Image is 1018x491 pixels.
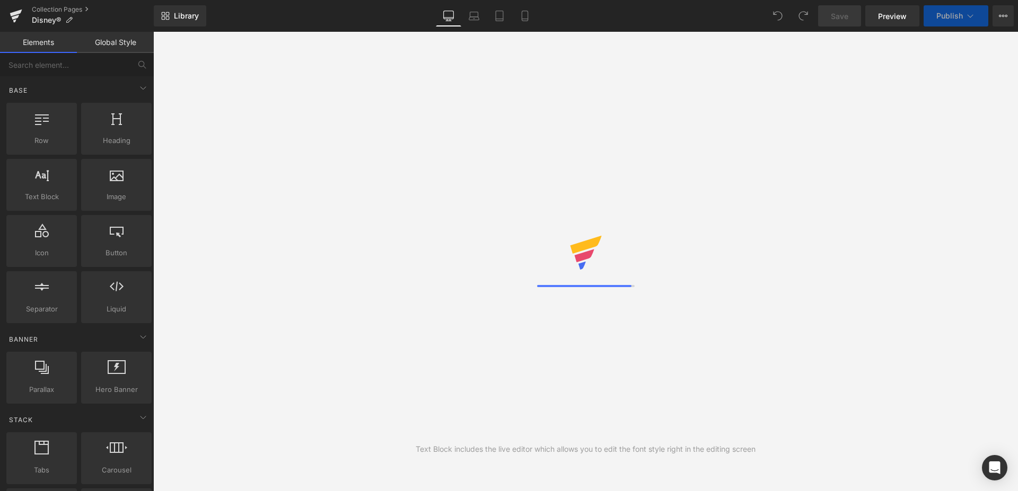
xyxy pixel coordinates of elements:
span: Tabs [10,465,74,476]
button: Publish [924,5,988,26]
button: Undo [767,5,788,26]
div: Text Block includes the live editor which allows you to edit the font style right in the editing ... [416,443,756,455]
span: Parallax [10,384,74,395]
span: Save [831,11,848,22]
span: Text Block [10,191,74,202]
span: Carousel [84,465,148,476]
span: Base [8,85,29,95]
a: Global Style [77,32,154,53]
span: Row [10,135,74,146]
a: Tablet [487,5,512,26]
span: Icon [10,247,74,258]
span: Preview [878,11,907,22]
span: Liquid [84,303,148,315]
div: Open Intercom Messenger [982,455,1007,480]
a: Laptop [461,5,487,26]
span: Publish [936,12,963,20]
a: New Library [154,5,206,26]
a: Collection Pages [32,5,154,14]
span: Stack [8,415,34,425]
a: Desktop [436,5,461,26]
span: Disney® [32,16,61,24]
span: Image [84,191,148,202]
span: Hero Banner [84,384,148,395]
a: Preview [865,5,919,26]
a: Mobile [512,5,538,26]
button: Redo [793,5,814,26]
button: More [993,5,1014,26]
span: Button [84,247,148,258]
span: Heading [84,135,148,146]
span: Library [174,11,199,21]
span: Banner [8,334,39,344]
span: Separator [10,303,74,315]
